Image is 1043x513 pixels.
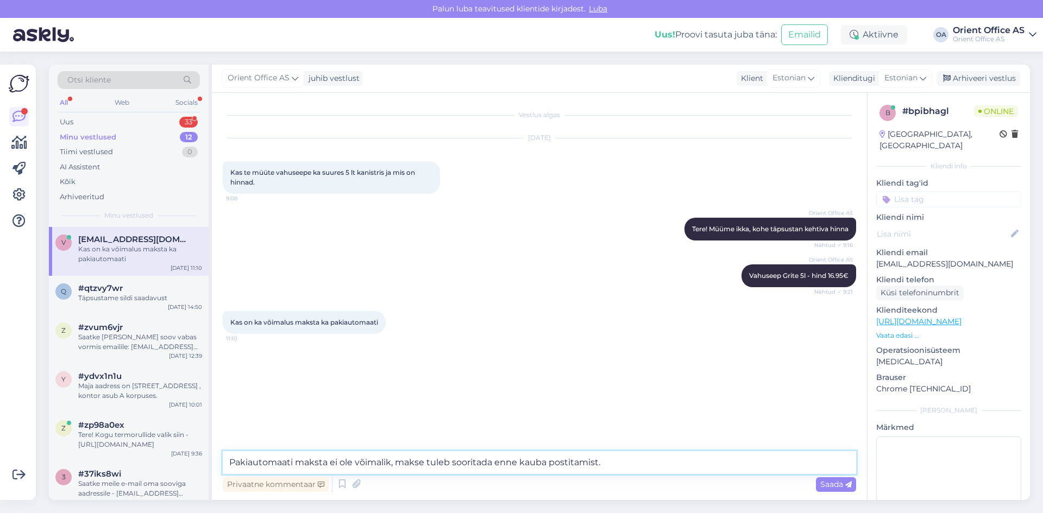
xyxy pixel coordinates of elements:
span: #37iks8wi [78,469,121,479]
div: 0 [182,147,198,157]
span: Estonian [772,72,806,84]
div: Socials [173,96,200,110]
div: [DATE] [223,133,856,143]
p: Chrome [TECHNICAL_ID] [876,383,1021,395]
div: 33 [179,117,198,128]
p: Kliendi telefon [876,274,1021,286]
div: Web [112,96,131,110]
p: Kliendi email [876,247,1021,258]
div: 12 [180,132,198,143]
p: Operatsioonisüsteem [876,345,1021,356]
span: Otsi kliente [67,74,111,86]
span: z [61,326,66,334]
span: Nähtud ✓ 9:21 [812,288,853,296]
span: #qtzvy7wr [78,283,123,293]
div: Proovi tasuta juba täna: [655,28,777,41]
span: Estonian [884,72,918,84]
span: q [61,287,66,295]
div: [DATE] 14:50 [168,303,202,311]
span: Tere! Müüme ikka, kohe täpsustan kehtiva hinna [692,225,849,233]
div: Vestlus algas [223,110,856,120]
div: Täpsustame sildi saadavust [78,293,202,303]
button: Emailid [781,24,828,45]
div: [DATE] 12:39 [169,352,202,360]
div: Saatke [PERSON_NAME] soov vabas vormis emailile: [EMAIL_ADDRESS][DOMAIN_NAME] [78,332,202,352]
span: #ydvx1n1u [78,371,122,381]
div: [DATE] 9:00 [170,498,202,506]
div: [DATE] 11:10 [171,264,202,272]
input: Lisa tag [876,191,1021,207]
div: Orient Office AS [953,26,1025,35]
img: Askly Logo [9,73,29,94]
div: Klienditugi [829,73,875,84]
p: [MEDICAL_DATA] [876,356,1021,368]
span: 9:08 [226,194,267,202]
input: Lisa nimi [877,228,1009,240]
p: [EMAIL_ADDRESS][DOMAIN_NAME] [876,258,1021,270]
div: Orient Office AS [953,35,1025,43]
div: Klient [737,73,763,84]
span: 11:10 [226,334,267,343]
span: Minu vestlused [104,211,153,220]
div: Privaatne kommentaar [223,477,329,492]
span: #zvum6vjr [78,322,123,332]
a: Orient Office ASOrient Office AS [953,26,1036,43]
span: Saada [820,479,852,489]
span: 3 [62,473,66,481]
div: Maja aadress on [STREET_ADDRESS] , kontor asub A korpuses. [78,381,202,401]
div: [GEOGRAPHIC_DATA], [GEOGRAPHIC_DATA] [879,129,1000,151]
p: Märkmed [876,422,1021,433]
span: y [61,375,66,383]
p: Vaata edasi ... [876,331,1021,340]
div: [DATE] 10:01 [169,401,202,409]
div: [DATE] 9:36 [171,449,202,458]
span: varje51@gmail.com [78,235,191,244]
span: Vahuseep Grite 5l - hind 16.95€ [749,271,849,280]
span: Kas on ka võimalus maksta ka pakiautomaati [230,318,378,326]
p: Klienditeekond [876,305,1021,316]
div: OA [933,27,948,42]
div: Arhiveeri vestlus [937,71,1020,86]
div: [PERSON_NAME] [876,406,1021,415]
p: Kliendi tag'id [876,178,1021,189]
div: Uus [60,117,73,128]
span: b [885,109,890,117]
div: juhib vestlust [304,73,360,84]
span: Kas te müüte vahuseepe ka suures 5 lt kanistris ja mis on hinnad. [230,168,417,186]
p: Brauser [876,372,1021,383]
span: Orient Office AS [809,209,853,217]
span: v [61,238,66,246]
b: Uus! [655,29,675,40]
div: AI Assistent [60,162,100,173]
span: z [61,424,66,432]
div: Minu vestlused [60,132,116,143]
span: #zp98a0ex [78,420,124,430]
div: Kliendi info [876,161,1021,171]
a: [URL][DOMAIN_NAME] [876,316,962,326]
span: Online [974,105,1018,117]
div: Aktiivne [841,25,907,45]
p: Kliendi nimi [876,212,1021,223]
div: Tere! Kogu termorullide valik siin - [URL][DOMAIN_NAME] [78,430,202,449]
div: Saatke meile e-mail oma sooviga aadressile - [EMAIL_ADDRESS][DOMAIN_NAME] ning vastame teile sinn... [78,479,202,498]
div: Kõik [60,176,76,187]
span: Orient Office AS [228,72,290,84]
div: Tiimi vestlused [60,147,113,157]
div: All [58,96,70,110]
div: Kas on ka võimalus maksta ka pakiautomaati [78,244,202,264]
span: Luba [586,4,611,14]
div: # bpibhagl [902,105,974,118]
textarea: Pakiautomaati maksta ei ole võimalik, makse tuleb sooritada enne kauba postitamist. [223,451,856,474]
span: Orient Office AS [809,256,853,264]
span: Nähtud ✓ 9:16 [812,241,853,249]
div: Arhiveeritud [60,192,104,202]
div: Küsi telefoninumbrit [876,286,964,300]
